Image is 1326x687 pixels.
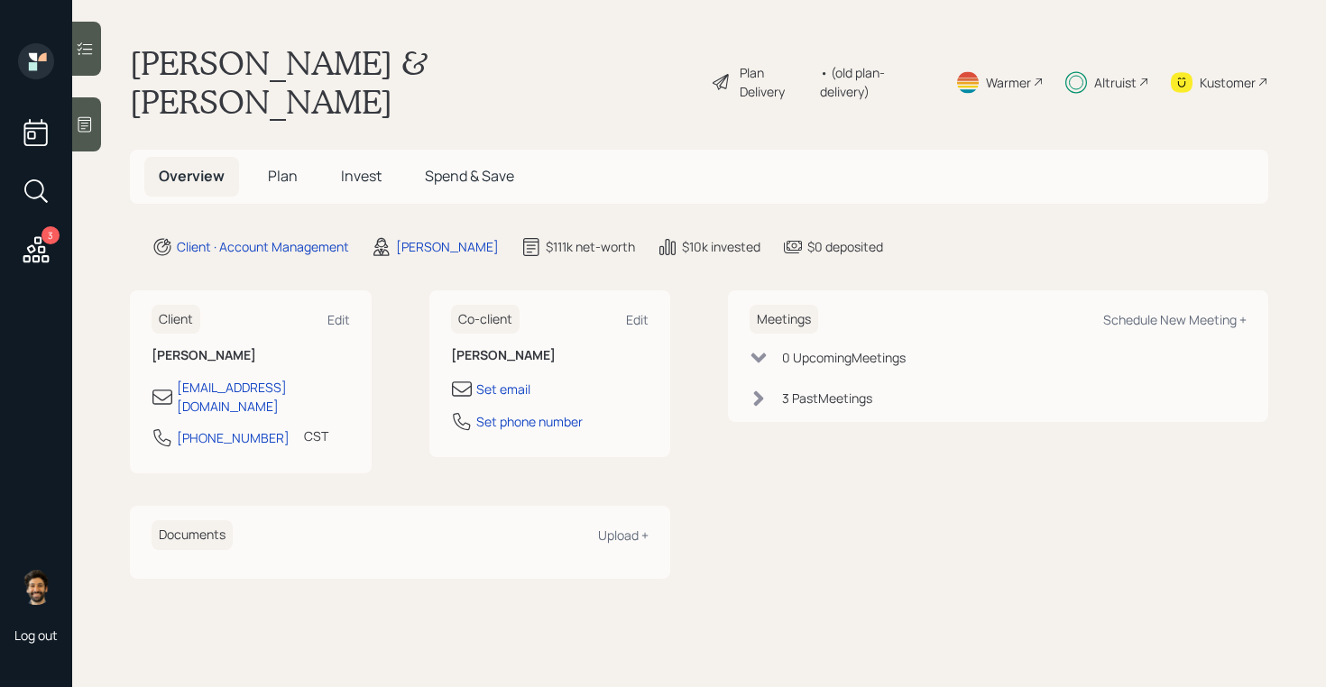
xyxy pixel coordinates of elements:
[750,305,818,334] h6: Meetings
[598,527,649,544] div: Upload +
[1200,73,1256,92] div: Kustomer
[546,237,635,256] div: $111k net-worth
[782,348,906,367] div: 0 Upcoming Meeting s
[1094,73,1137,92] div: Altruist
[177,428,290,447] div: [PHONE_NUMBER]
[682,237,760,256] div: $10k invested
[159,166,225,186] span: Overview
[327,311,350,328] div: Edit
[152,348,350,363] h6: [PERSON_NAME]
[41,226,60,244] div: 3
[807,237,883,256] div: $0 deposited
[14,627,58,644] div: Log out
[177,378,350,416] div: [EMAIL_ADDRESS][DOMAIN_NAME]
[740,63,811,101] div: Plan Delivery
[476,380,530,398] div: Set email
[451,305,520,334] h6: Co-client
[451,348,649,363] h6: [PERSON_NAME]
[18,569,54,605] img: eric-schwartz-headshot.png
[268,166,298,186] span: Plan
[425,166,514,186] span: Spend & Save
[341,166,382,186] span: Invest
[782,389,872,408] div: 3 Past Meeting s
[986,73,1031,92] div: Warmer
[152,520,233,550] h6: Documents
[152,305,200,334] h6: Client
[626,311,649,328] div: Edit
[177,237,349,256] div: Client · Account Management
[130,43,696,121] h1: [PERSON_NAME] & [PERSON_NAME]
[476,412,583,431] div: Set phone number
[820,63,934,101] div: • (old plan-delivery)
[304,426,328,445] div: CST
[1103,311,1247,328] div: Schedule New Meeting +
[396,237,499,256] div: [PERSON_NAME]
